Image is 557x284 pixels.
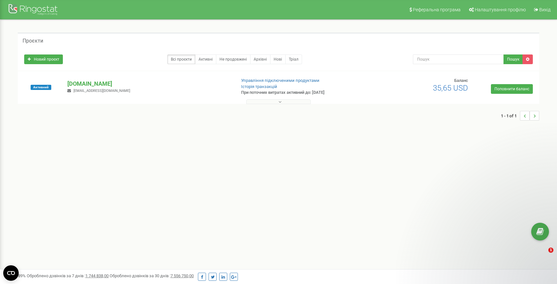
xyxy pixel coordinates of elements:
[241,84,277,89] a: Історія транзакцій
[454,78,468,83] span: Баланс
[85,273,109,278] u: 1 744 838,00
[535,248,551,263] iframe: Intercom live chat
[270,54,286,64] a: Нові
[475,7,526,12] span: Налаштування профілю
[73,89,130,93] span: [EMAIL_ADDRESS][DOMAIN_NAME]
[491,84,533,94] a: Поповнити баланс
[413,7,461,12] span: Реферальна програма
[23,38,43,44] h5: Проєкти
[539,7,551,12] span: Вихід
[501,111,520,121] span: 1 - 1 of 1
[171,273,194,278] u: 7 556 750,00
[216,54,250,64] a: Не продовжені
[501,104,539,127] nav: ...
[67,80,230,88] p: [DOMAIN_NAME]
[31,85,51,90] span: Активний
[503,54,523,64] button: Пошук
[110,273,194,278] span: Оброблено дзвінків за 30 днів :
[250,54,270,64] a: Архівні
[27,273,109,278] span: Оброблено дзвінків за 7 днів :
[241,90,361,96] p: При поточних витратах активний до: [DATE]
[3,265,19,281] button: Open CMP widget
[167,54,195,64] a: Всі проєкти
[24,54,63,64] a: Новий проєкт
[433,83,468,93] span: 35,65 USD
[548,248,553,253] span: 1
[195,54,216,64] a: Активні
[285,54,302,64] a: Тріал
[413,54,504,64] input: Пошук
[241,78,319,83] a: Управління підключеними продуктами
